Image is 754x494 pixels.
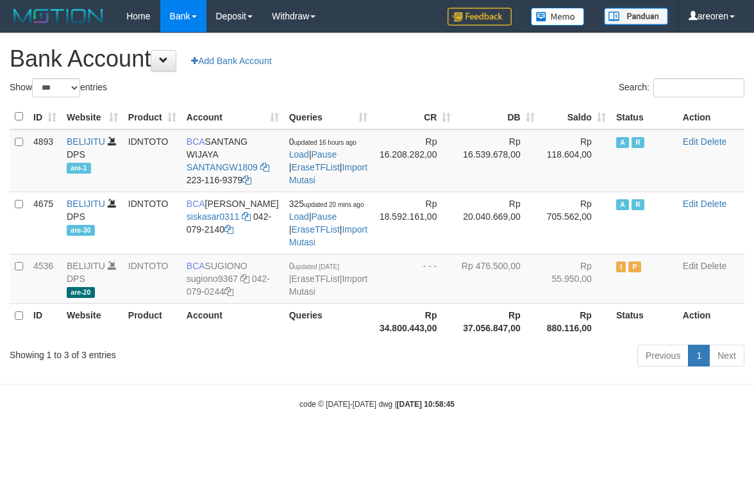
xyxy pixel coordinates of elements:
[242,211,251,222] a: Copy siskasar0311 to clipboard
[632,137,644,148] span: Running
[183,50,280,72] a: Add Bank Account
[531,8,585,26] img: Button%20Memo.svg
[616,137,629,148] span: Active
[688,345,710,366] a: 1
[373,104,456,129] th: CR: activate to sort column ascending
[181,303,284,340] th: Account
[289,261,367,297] span: | |
[397,400,455,409] strong: [DATE] 10:58:45
[289,136,367,185] span: | | |
[540,303,611,340] th: Rp 880.116,00
[373,192,456,254] td: Rp 18.592.161,00
[289,162,367,185] a: Import Mutasi
[187,199,205,209] span: BCA
[67,225,95,236] span: are-30
[291,274,339,284] a: EraseTFList
[289,136,356,147] span: 0
[456,303,539,340] th: Rp 37.056.847,00
[291,162,339,172] a: EraseTFList
[540,192,611,254] td: Rp 705.562,00
[540,129,611,192] td: Rp 118.604,00
[289,199,367,247] span: | | |
[181,129,284,192] td: SANTANG WIJAYA 223-116-9379
[28,104,62,129] th: ID: activate to sort column ascending
[456,192,539,254] td: Rp 20.040.669,00
[62,303,123,340] th: Website
[312,149,337,160] a: Pause
[187,162,258,172] a: SANTANGW1809
[678,303,744,340] th: Action
[28,303,62,340] th: ID
[181,192,284,254] td: [PERSON_NAME] 042-079-2140
[289,211,309,222] a: Load
[628,261,641,272] span: Paused
[611,104,678,129] th: Status
[187,261,205,271] span: BCA
[456,129,539,192] td: Rp 16.539.678,00
[284,104,373,129] th: Queries: activate to sort column ascending
[701,136,726,147] a: Delete
[540,254,611,303] td: Rp 55.950,00
[619,78,744,97] label: Search:
[616,261,626,272] span: Inactive
[683,136,698,147] a: Edit
[67,287,95,298] span: are-20
[683,261,698,271] a: Edit
[291,224,339,235] a: EraseTFList
[32,78,80,97] select: Showentries
[637,345,689,366] a: Previous
[10,78,107,97] label: Show entries
[289,224,367,247] a: Import Mutasi
[448,8,512,26] img: Feedback.jpg
[187,136,205,147] span: BCA
[181,104,284,129] th: Account: activate to sort column ascending
[701,261,726,271] a: Delete
[304,201,364,208] span: updated 20 mins ago
[181,254,284,303] td: SUGIONO 042-079-0244
[289,274,367,297] a: Import Mutasi
[10,6,107,26] img: MOTION_logo.png
[67,163,91,174] span: are-1
[373,129,456,192] td: Rp 16.208.282,00
[224,286,233,297] a: Copy 0420790244 to clipboard
[294,139,356,146] span: updated 16 hours ago
[373,254,456,303] td: - - -
[701,199,726,209] a: Delete
[284,303,373,340] th: Queries
[28,254,62,303] td: 4536
[678,104,744,129] th: Action
[28,129,62,192] td: 4893
[123,104,181,129] th: Product: activate to sort column ascending
[224,224,233,235] a: Copy 0420792140 to clipboard
[67,199,105,209] a: BELIJITU
[10,46,744,72] h1: Bank Account
[289,199,364,209] span: 325
[123,129,181,192] td: IDNTOTO
[187,211,240,222] a: siskasar0311
[611,303,678,340] th: Status
[123,192,181,254] td: IDNTOTO
[62,104,123,129] th: Website: activate to sort column ascending
[67,261,105,271] a: BELIJITU
[456,104,539,129] th: DB: activate to sort column ascending
[604,8,668,25] img: panduan.png
[632,199,644,210] span: Running
[62,192,123,254] td: DPS
[683,199,698,209] a: Edit
[312,211,337,222] a: Pause
[709,345,744,366] a: Next
[240,274,249,284] a: Copy sugiono9367 to clipboard
[123,303,181,340] th: Product
[187,274,238,284] a: sugiono9367
[260,162,269,172] a: Copy SANTANGW1809 to clipboard
[28,192,62,254] td: 4675
[289,149,309,160] a: Load
[289,261,339,271] span: 0
[294,263,339,270] span: updated [DATE]
[67,136,105,147] a: BELIJITU
[62,254,123,303] td: DPS
[456,254,539,303] td: Rp 476.500,00
[653,78,744,97] input: Search:
[540,104,611,129] th: Saldo: activate to sort column ascending
[62,129,123,192] td: DPS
